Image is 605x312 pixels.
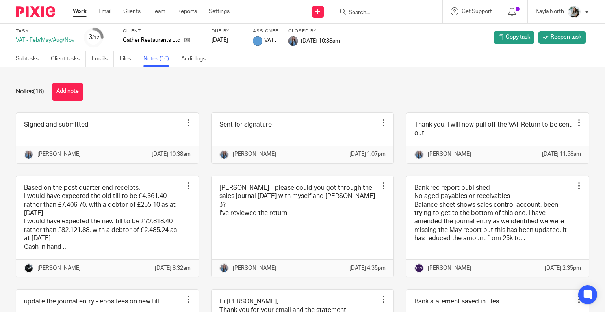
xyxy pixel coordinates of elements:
[155,264,191,272] p: [DATE] 8:32am
[89,33,99,42] div: 3
[92,51,114,67] a: Emails
[536,7,564,15] p: Kayla North
[349,264,386,272] p: [DATE] 4:35pm
[538,31,586,44] a: Reopen task
[16,28,74,34] label: Task
[33,88,44,95] span: (16)
[212,28,243,34] label: Due by
[288,36,298,46] img: Amanda-scaled.jpg
[152,7,165,15] a: Team
[253,28,278,34] label: Assignee
[37,150,81,158] p: [PERSON_NAME]
[16,6,55,17] img: Pixie
[16,88,44,96] h1: Notes
[209,7,230,15] a: Settings
[98,7,111,15] a: Email
[219,263,229,273] img: Amanda-scaled.jpg
[16,36,74,44] div: VAT - Feb/May/Aug/Nov
[253,36,262,46] img: Blue.png
[51,51,86,67] a: Client tasks
[428,150,471,158] p: [PERSON_NAME]
[212,36,243,44] div: [DATE]
[233,150,276,158] p: [PERSON_NAME]
[301,38,340,43] span: [DATE] 10:38am
[24,150,33,159] img: Amanda-scaled.jpg
[143,51,175,67] a: Notes (16)
[545,264,581,272] p: [DATE] 2:35pm
[414,150,424,159] img: Amanda-scaled.jpg
[348,9,419,17] input: Search
[414,263,424,273] img: svg%3E
[568,6,581,18] img: Profile%20Photo.png
[52,83,83,101] button: Add note
[37,264,81,272] p: [PERSON_NAME]
[123,36,180,44] p: Gather Restaurants Ltd
[120,51,137,67] a: Files
[288,28,340,34] label: Closed by
[16,51,45,67] a: Subtasks
[24,263,33,273] img: 1000002122.jpg
[152,150,191,158] p: [DATE] 10:38am
[233,264,276,272] p: [PERSON_NAME]
[494,31,534,44] a: Copy task
[506,33,530,41] span: Copy task
[428,264,471,272] p: [PERSON_NAME]
[123,7,141,15] a: Clients
[73,7,87,15] a: Work
[177,7,197,15] a: Reports
[219,150,229,159] img: Amanda-scaled.jpg
[542,150,581,158] p: [DATE] 11:58am
[181,51,212,67] a: Audit logs
[462,9,492,14] span: Get Support
[349,150,386,158] p: [DATE] 1:07pm
[92,35,99,40] small: /12
[264,37,276,45] span: VAT .
[123,28,202,34] label: Client
[551,33,581,41] span: Reopen task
